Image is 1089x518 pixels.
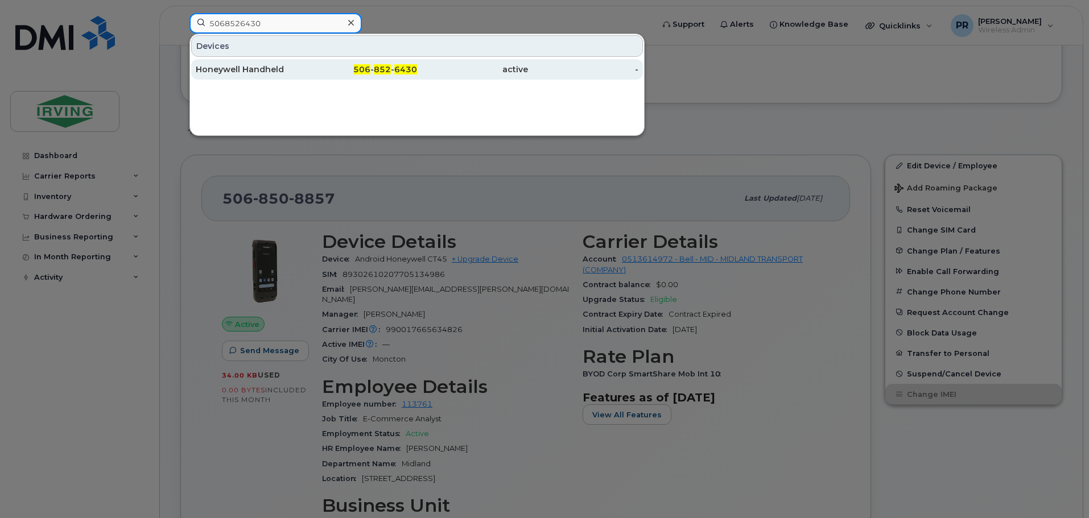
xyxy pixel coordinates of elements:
[307,64,418,75] div: - -
[353,64,370,74] span: 506
[528,64,639,75] div: -
[196,64,307,75] div: Honeywell Handheld
[191,35,643,57] div: Devices
[374,64,391,74] span: 852
[191,59,643,80] a: Honeywell Handheld506-852-6430active-
[394,64,417,74] span: 6430
[417,64,528,75] div: active
[189,13,362,34] input: Find something...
